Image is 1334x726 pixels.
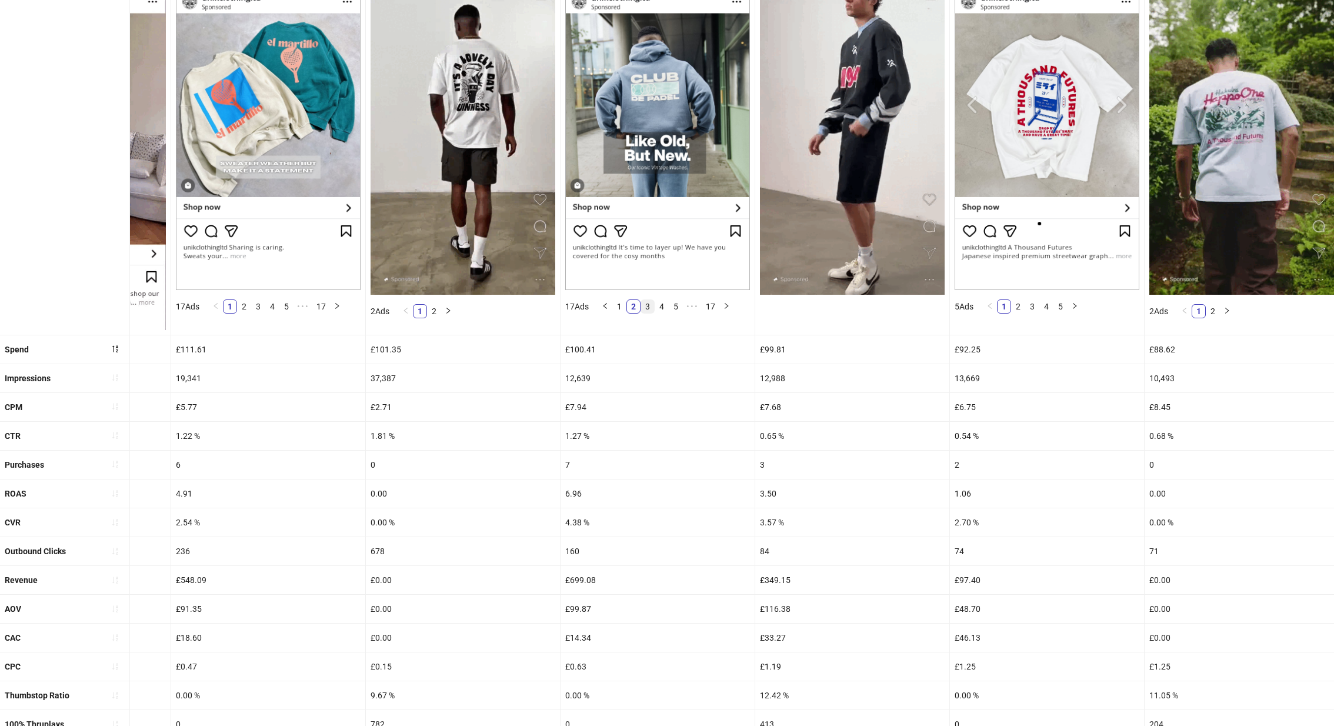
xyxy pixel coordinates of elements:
[223,299,237,314] li: 1
[561,595,755,623] div: £99.87
[755,652,949,681] div: £1.19
[371,307,389,316] span: 2 Ads
[1220,304,1234,318] button: right
[111,576,119,584] span: sort-ascending
[399,304,413,318] button: left
[950,537,1144,565] div: 74
[111,345,119,353] span: sort-descending
[719,299,733,314] li: Next Page
[641,300,654,313] a: 3
[598,299,612,314] li: Previous Page
[983,299,997,314] li: Previous Page
[950,335,1144,364] div: £92.25
[561,681,755,710] div: 0.00 %
[998,300,1010,313] a: 1
[413,304,427,318] li: 1
[950,566,1144,594] div: £97.40
[428,305,441,318] a: 2
[252,300,265,313] a: 3
[1053,299,1068,314] li: 5
[111,518,119,527] span: sort-ascending
[955,302,973,311] span: 5 Ads
[613,300,626,313] a: 1
[5,460,44,469] b: Purchases
[5,402,22,412] b: CPM
[669,300,682,313] a: 5
[1178,304,1192,318] button: left
[5,431,21,441] b: CTR
[171,566,365,594] div: £548.09
[333,302,341,309] span: right
[755,451,949,479] div: 3
[111,662,119,671] span: sort-ascending
[111,460,119,468] span: sort-ascending
[294,299,312,314] span: •••
[5,518,21,527] b: CVR
[1206,305,1219,318] a: 2
[1192,305,1205,318] a: 1
[251,299,265,314] li: 3
[997,299,1011,314] li: 1
[1039,299,1053,314] li: 4
[702,299,719,314] li: 17
[950,451,1144,479] div: 2
[111,547,119,555] span: sort-ascending
[427,304,441,318] li: 2
[1025,299,1039,314] li: 3
[755,335,949,364] div: £99.81
[402,307,409,314] span: left
[950,508,1144,537] div: 2.70 %
[950,479,1144,508] div: 1.06
[565,302,589,311] span: 17 Ads
[950,595,1144,623] div: £48.70
[1220,304,1234,318] li: Next Page
[313,300,329,313] a: 17
[755,537,949,565] div: 84
[755,566,949,594] div: £349.15
[366,508,560,537] div: 0.00 %
[171,595,365,623] div: £91.35
[561,652,755,681] div: £0.63
[561,335,755,364] div: £100.41
[279,299,294,314] li: 5
[238,300,251,313] a: 2
[612,299,626,314] li: 1
[171,422,365,450] div: 1.22 %
[561,508,755,537] div: 4.38 %
[950,681,1144,710] div: 0.00 %
[366,335,560,364] div: £101.35
[561,393,755,421] div: £7.94
[1206,304,1220,318] li: 2
[561,537,755,565] div: 160
[702,300,719,313] a: 17
[366,566,560,594] div: £0.00
[561,364,755,392] div: 12,639
[171,479,365,508] div: 4.91
[5,604,21,614] b: AOV
[111,634,119,642] span: sort-ascending
[1068,299,1082,314] button: right
[641,299,655,314] li: 3
[312,299,330,314] li: 17
[111,489,119,498] span: sort-ascending
[171,681,365,710] div: 0.00 %
[5,575,38,585] b: Revenue
[755,422,949,450] div: 0.65 %
[1071,302,1078,309] span: right
[755,595,949,623] div: £116.38
[626,299,641,314] li: 2
[561,566,755,594] div: £699.08
[413,305,426,318] a: 1
[111,605,119,613] span: sort-ascending
[366,422,560,450] div: 1.81 %
[986,302,993,309] span: left
[171,393,365,421] div: £5.77
[755,393,949,421] div: £7.68
[602,302,609,309] span: left
[5,633,21,642] b: CAC
[755,624,949,652] div: £33.27
[719,299,733,314] button: right
[441,304,455,318] li: Next Page
[1026,300,1039,313] a: 3
[171,624,365,652] div: £18.60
